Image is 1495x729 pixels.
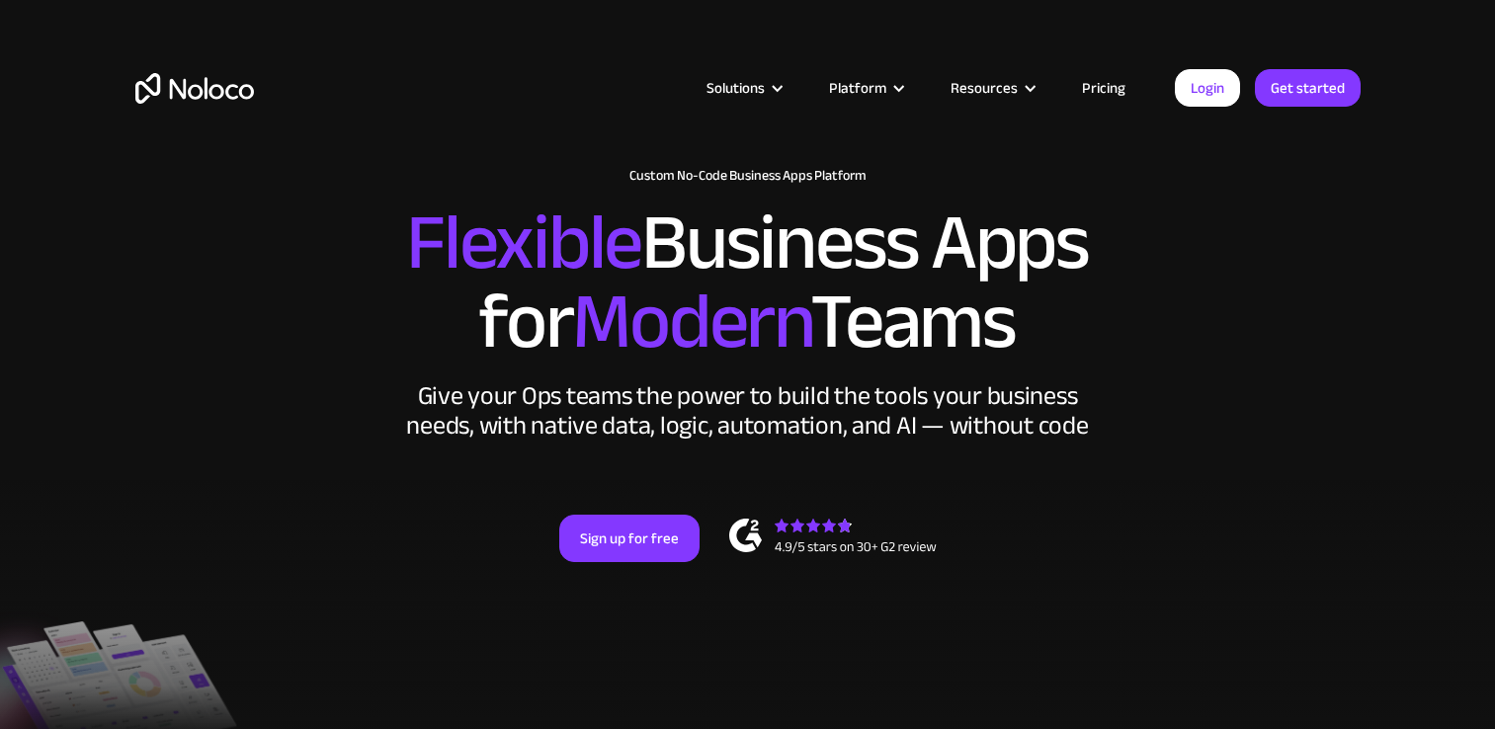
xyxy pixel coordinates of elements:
[572,248,810,395] span: Modern
[682,75,804,101] div: Solutions
[706,75,765,101] div: Solutions
[829,75,886,101] div: Platform
[135,73,254,104] a: home
[406,169,641,316] span: Flexible
[135,203,1361,362] h2: Business Apps for Teams
[559,515,700,562] a: Sign up for free
[951,75,1018,101] div: Resources
[402,381,1094,441] div: Give your Ops teams the power to build the tools your business needs, with native data, logic, au...
[1057,75,1150,101] a: Pricing
[1255,69,1361,107] a: Get started
[1175,69,1240,107] a: Login
[926,75,1057,101] div: Resources
[804,75,926,101] div: Platform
